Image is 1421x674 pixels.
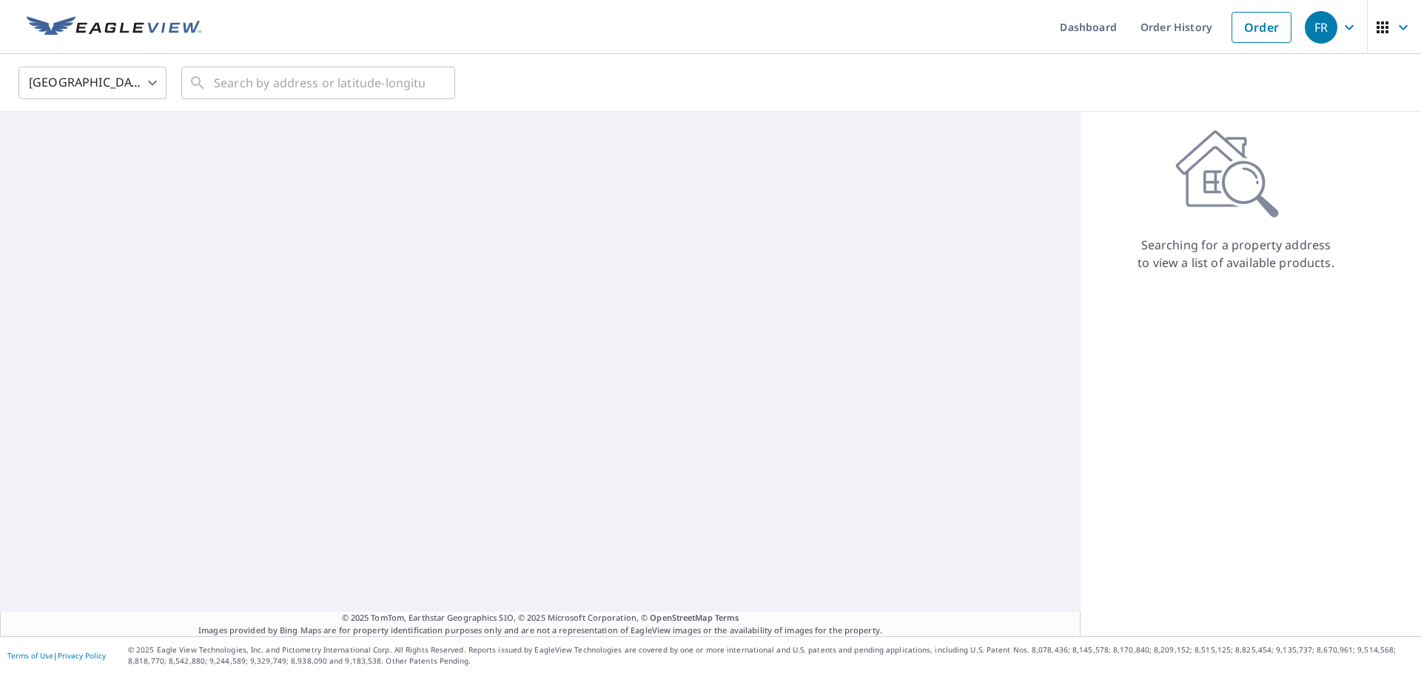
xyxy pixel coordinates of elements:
[1137,236,1335,272] p: Searching for a property address to view a list of available products.
[342,612,739,624] span: © 2025 TomTom, Earthstar Geographics SIO, © 2025 Microsoft Corporation, ©
[715,612,739,623] a: Terms
[7,650,53,661] a: Terms of Use
[7,651,106,660] p: |
[19,62,167,104] div: [GEOGRAPHIC_DATA]
[128,644,1414,667] p: © 2025 Eagle View Technologies, Inc. and Pictometry International Corp. All Rights Reserved. Repo...
[58,650,106,661] a: Privacy Policy
[650,612,712,623] a: OpenStreetMap
[1305,11,1337,44] div: FR
[27,16,201,38] img: EV Logo
[1232,12,1291,43] a: Order
[214,62,425,104] input: Search by address or latitude-longitude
